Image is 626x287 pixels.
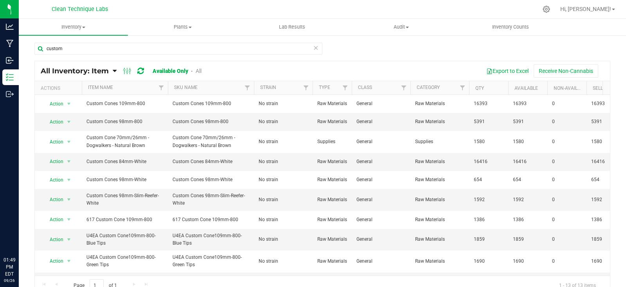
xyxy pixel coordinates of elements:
[475,85,484,91] a: Qty
[6,90,14,98] inline-svg: Outbound
[513,158,543,165] span: 16416
[513,138,543,145] span: 1580
[415,258,464,265] span: Raw Materials
[415,196,464,203] span: Raw Materials
[415,176,464,183] span: Raw Materials
[153,68,188,74] a: Available Only
[64,256,74,267] span: select
[415,216,464,223] span: Raw Materials
[591,138,621,145] span: 1580
[317,258,347,265] span: Raw Materials
[259,216,308,223] span: No strain
[6,23,14,31] inline-svg: Analytics
[64,234,74,245] span: select
[4,256,15,278] p: 01:49 PM EDT
[43,156,64,167] span: Action
[591,176,621,183] span: 654
[86,192,163,207] span: Custom Cones 98mm-Slim-Reefer-White
[259,158,308,165] span: No strain
[173,134,249,149] span: Custom Cone 70mm/26mm - Dogwalkers - Natural Brown
[356,138,406,145] span: General
[19,19,128,35] a: Inventory
[173,118,249,125] span: Custom Cones 98mm-800
[128,19,237,35] a: Plants
[52,6,108,13] span: Clean Technique Labs
[86,176,163,183] span: Custom Cones 98mm-White
[513,100,543,107] span: 16393
[196,68,201,74] a: All
[552,138,582,145] span: 0
[356,118,406,125] span: General
[43,174,64,185] span: Action
[398,81,410,94] a: Filter
[552,236,582,243] span: 0
[513,216,543,223] span: 1386
[560,6,611,12] span: Hi, [PERSON_NAME]!
[173,176,249,183] span: Custom Cones 98mm-White
[86,158,163,165] span: Custom Cones 84mm-White
[319,85,330,90] a: Type
[358,85,372,90] a: Class
[155,81,168,94] a: Filter
[259,236,308,243] span: No strain
[173,216,249,223] span: 617 Custom Cone 109mm-800
[64,136,74,147] span: select
[64,194,74,205] span: select
[317,196,347,203] span: Raw Materials
[43,256,64,267] span: Action
[356,196,406,203] span: General
[356,258,406,265] span: General
[356,236,406,243] span: General
[415,138,464,145] span: Supplies
[474,236,504,243] span: 1859
[552,100,582,107] span: 0
[6,40,14,47] inline-svg: Manufacturing
[173,100,249,107] span: Custom Cones 109mm-800
[474,216,504,223] span: 1386
[317,176,347,183] span: Raw Materials
[313,43,318,53] span: Clear
[482,24,540,31] span: Inventory Counts
[356,100,406,107] span: General
[474,158,504,165] span: 16416
[552,216,582,223] span: 0
[591,118,621,125] span: 5391
[43,194,64,205] span: Action
[86,254,163,269] span: U4EA Custom Cone109mm-800-Green Tips
[339,81,352,94] a: Filter
[591,100,621,107] span: 16393
[552,118,582,125] span: 0
[474,100,504,107] span: 16393
[19,24,128,31] span: Inventory
[34,43,322,54] input: Search Item Name, Retail Display Name, SKU, Part Number...
[241,81,254,94] a: Filter
[474,258,504,265] span: 1690
[456,81,469,94] a: Filter
[541,5,551,13] div: Manage settings
[173,192,249,207] span: Custom Cones 98mm-Slim-Reefer-White
[591,158,621,165] span: 16416
[474,196,504,203] span: 1592
[41,67,113,75] a: All Inventory: Item
[417,85,440,90] a: Category
[554,85,588,91] a: Non-Available
[552,258,582,265] span: 0
[41,67,109,75] span: All Inventory: Item
[415,100,464,107] span: Raw Materials
[86,118,163,125] span: Custom Cones 98mm-800
[43,234,64,245] span: Action
[317,216,347,223] span: Raw Materials
[481,64,534,78] button: Export to Excel
[415,118,464,125] span: Raw Materials
[64,214,74,225] span: select
[552,196,582,203] span: 0
[317,158,347,165] span: Raw Materials
[259,176,308,183] span: No strain
[43,214,64,225] span: Action
[173,232,249,247] span: U4EA Custom Cone109mm-800-Blue Tips
[64,156,74,167] span: select
[415,158,464,165] span: Raw Materials
[64,98,74,109] span: select
[552,158,582,165] span: 0
[513,258,543,265] span: 1690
